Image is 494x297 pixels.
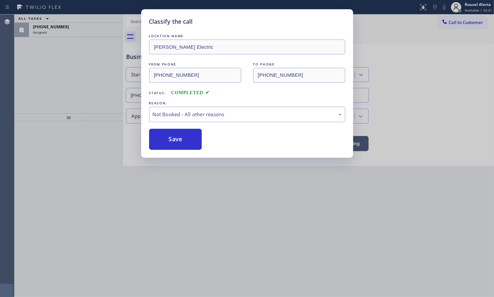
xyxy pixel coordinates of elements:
div: LOCATION NAME [149,33,345,40]
div: FROM PHONE [149,61,241,68]
input: To phone [253,68,345,83]
input: From phone [149,68,241,83]
div: REASON: [149,100,345,107]
button: Save [149,129,202,150]
h5: Classify the call [149,17,193,26]
div: TO PHONE [253,61,345,68]
span: Status: [149,91,166,95]
span: COMPLETED [171,90,209,95]
div: Not Booked - All other reasons [153,111,342,118]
